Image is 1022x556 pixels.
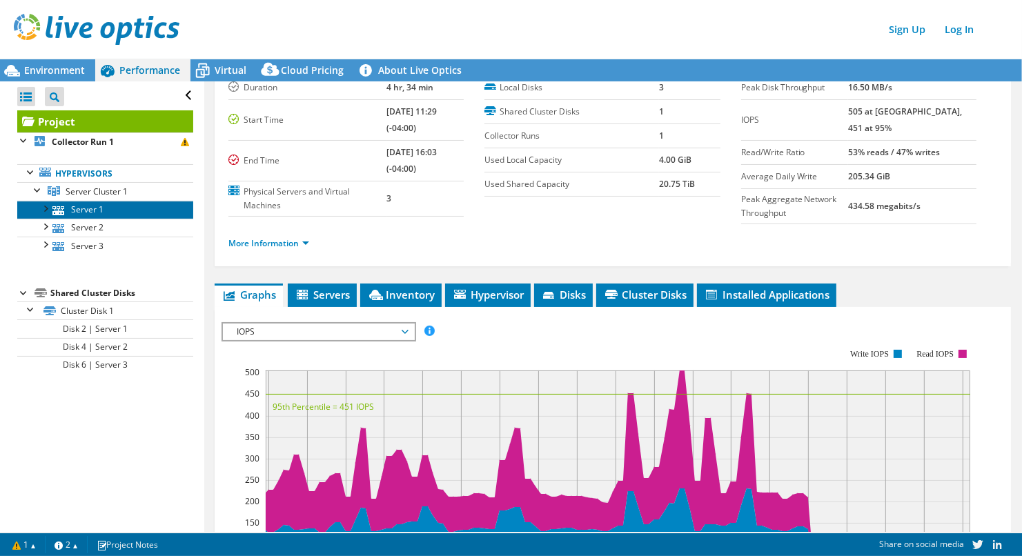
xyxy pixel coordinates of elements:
label: Start Time [228,113,386,127]
a: 2 [45,536,88,553]
span: Share on social media [879,538,964,550]
b: 205.34 GiB [848,170,890,182]
label: Read/Write Ratio [741,146,849,159]
text: 300 [245,453,259,464]
a: Disk 2 | Server 1 [17,319,193,337]
b: 1 [659,130,664,141]
b: [DATE] 16:03 (-04:00) [386,146,437,175]
span: Performance [119,63,180,77]
text: 450 [245,388,259,399]
label: End Time [228,154,386,168]
b: [DATE] 11:29 (-04:00) [386,106,437,134]
label: Used Shared Capacity [484,177,659,191]
text: 95th Percentile = 451 IOPS [273,401,374,413]
text: 200 [245,495,259,507]
b: 3 [386,192,391,204]
span: Server Cluster 1 [66,186,128,197]
a: Cluster Disk 1 [17,301,193,319]
span: Servers [295,288,350,301]
b: 505 at [GEOGRAPHIC_DATA], 451 at 95% [848,106,962,134]
label: Duration [228,81,386,95]
b: Collector Run 1 [52,136,114,148]
label: Used Local Capacity [484,153,659,167]
a: Sign Up [882,19,932,39]
b: 53% reads / 47% writes [848,146,940,158]
b: 1 [659,106,664,117]
a: Project [17,110,193,132]
a: Disk 6 | Server 3 [17,356,193,374]
span: Cloud Pricing [281,63,344,77]
label: Physical Servers and Virtual Machines [228,185,386,212]
a: Collector Run 1 [17,132,193,150]
div: Shared Cluster Disks [50,285,193,301]
label: Average Daily Write [741,170,849,183]
label: Collector Runs [484,129,659,143]
text: 500 [245,366,259,378]
span: Graphs [222,288,276,301]
label: Peak Aggregate Network Throughput [741,192,849,220]
span: Disks [541,288,586,301]
a: 1 [3,536,46,553]
text: 350 [245,431,259,443]
b: 4 hr, 34 min [386,81,433,93]
text: 150 [245,517,259,528]
b: 434.58 megabits/s [848,200,921,212]
b: 3 [659,81,664,93]
a: Project Notes [87,536,168,553]
text: 250 [245,474,259,486]
b: 16.50 MB/s [848,81,892,93]
a: More Information [228,237,309,249]
text: Read IOPS [917,349,954,359]
a: Log In [938,19,981,39]
span: Cluster Disks [603,288,687,301]
span: Hypervisor [452,288,524,301]
span: Installed Applications [704,288,829,301]
a: About Live Optics [354,59,472,81]
label: IOPS [741,113,849,127]
span: IOPS [230,324,407,340]
b: 4.00 GiB [659,154,691,166]
text: Write IOPS [850,349,889,359]
span: Inventory [367,288,435,301]
b: 20.75 TiB [659,178,695,190]
span: Environment [24,63,85,77]
a: Server 3 [17,237,193,255]
label: Shared Cluster Disks [484,105,659,119]
span: Virtual [215,63,246,77]
a: Disk 4 | Server 2 [17,338,193,356]
a: Server 2 [17,219,193,237]
img: live_optics_svg.svg [14,14,179,45]
label: Local Disks [484,81,659,95]
a: Server 1 [17,201,193,219]
label: Peak Disk Throughput [741,81,849,95]
a: Hypervisors [17,164,193,182]
text: 400 [245,410,259,421]
a: Server Cluster 1 [17,182,193,200]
